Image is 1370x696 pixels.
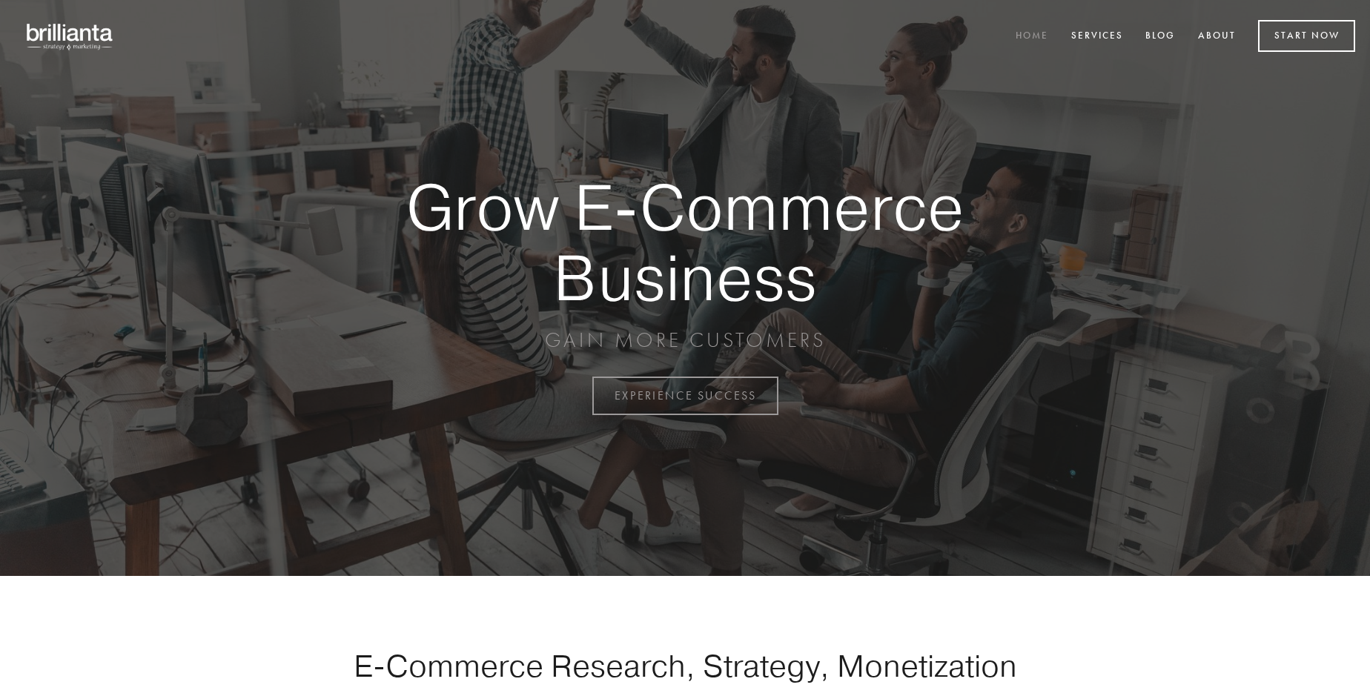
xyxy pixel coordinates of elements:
a: Start Now [1258,20,1355,52]
h1: E-Commerce Research, Strategy, Monetization [307,647,1063,684]
strong: Grow E-Commerce Business [354,172,1016,312]
a: About [1188,24,1245,49]
p: GAIN MORE CUSTOMERS [354,327,1016,354]
a: EXPERIENCE SUCCESS [592,377,778,415]
a: Blog [1136,24,1185,49]
a: Home [1006,24,1058,49]
img: brillianta - research, strategy, marketing [15,15,126,58]
a: Services [1062,24,1133,49]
